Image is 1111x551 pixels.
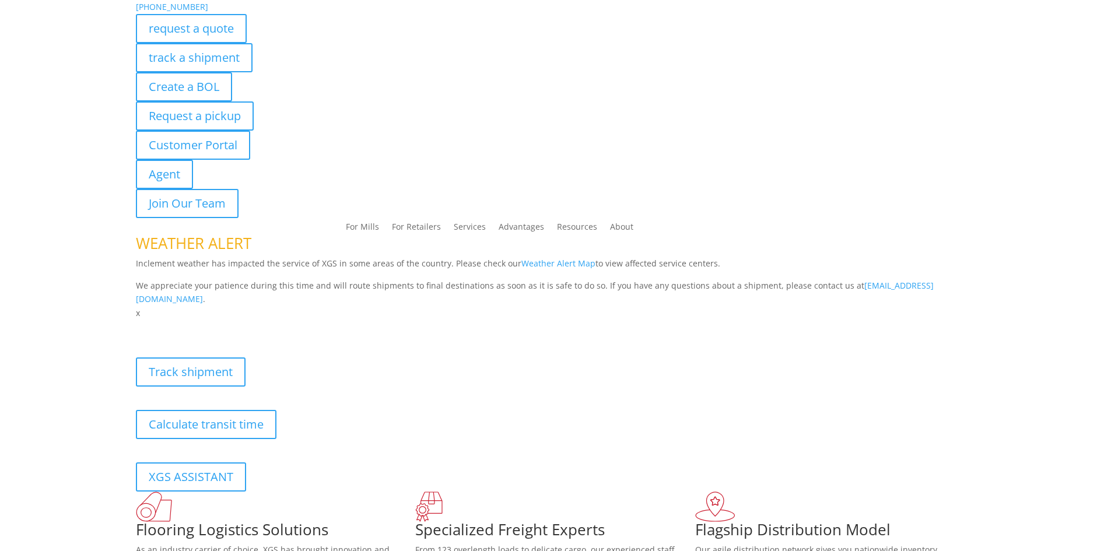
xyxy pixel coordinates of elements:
p: Inclement weather has impacted the service of XGS in some areas of the country. Please check our ... [136,257,976,279]
a: Weather Alert Map [521,258,595,269]
a: Request a pickup [136,101,254,131]
p: We appreciate your patience during this time and will route shipments to final destinations as so... [136,279,976,307]
h1: Flooring Logistics Solutions [136,522,416,543]
p: x [136,306,976,320]
a: Create a BOL [136,72,232,101]
a: About [610,223,633,236]
a: Track shipment [136,357,246,387]
b: Visibility, transparency, and control for your entire supply chain. [136,322,396,333]
a: Advantages [499,223,544,236]
a: For Mills [346,223,379,236]
h1: Flagship Distribution Model [695,522,975,543]
a: Join Our Team [136,189,239,218]
a: XGS ASSISTANT [136,462,246,492]
a: track a shipment [136,43,253,72]
span: WEATHER ALERT [136,233,251,254]
h1: Specialized Freight Experts [415,522,695,543]
a: Agent [136,160,193,189]
a: For Retailers [392,223,441,236]
a: request a quote [136,14,247,43]
img: xgs-icon-total-supply-chain-intelligence-red [136,492,172,522]
a: Calculate transit time [136,410,276,439]
a: Resources [557,223,597,236]
img: xgs-icon-flagship-distribution-model-red [695,492,735,522]
img: xgs-icon-focused-on-flooring-red [415,492,443,522]
a: [PHONE_NUMBER] [136,1,208,12]
a: Services [454,223,486,236]
a: Customer Portal [136,131,250,160]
